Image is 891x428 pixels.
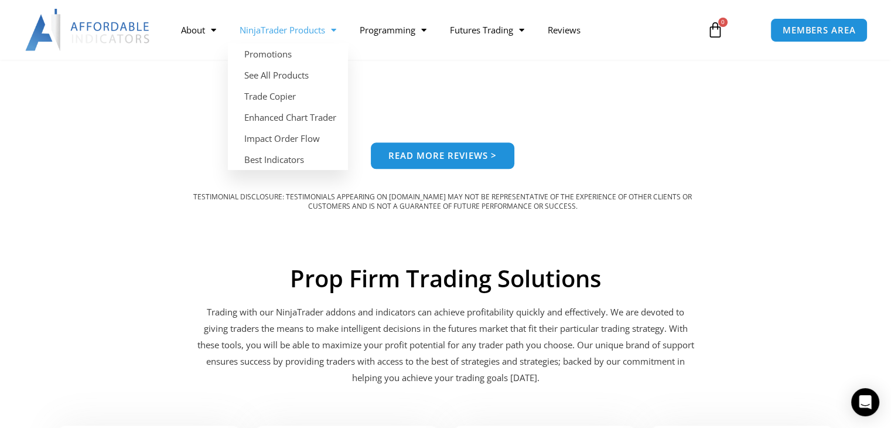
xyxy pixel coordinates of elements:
[228,43,348,170] ul: NinjaTrader Products
[169,16,228,43] a: About
[68,2,818,142] iframe: Customer reviews powered by Trustpilot
[25,9,151,51] img: LogoAI | Affordable Indicators – NinjaTrader
[197,264,695,293] h2: Prop Firm Trading Solutions
[718,18,728,27] span: 0
[228,149,348,170] a: Best Indicators
[228,107,348,128] a: Enhanced Chart Trader
[228,128,348,149] a: Impact Order Flow
[197,304,695,386] p: Trading with our NinjaTrader addons and indicators can achieve profitability quickly and effectiv...
[348,16,438,43] a: Programming
[228,43,348,64] a: Promotions
[228,16,348,43] a: NinjaTrader Products
[770,18,868,42] a: MEMBERS AREA
[228,86,348,107] a: Trade Copier
[438,16,536,43] a: Futures Trading
[536,16,592,43] a: Reviews
[169,16,695,43] nav: Menu
[783,26,856,35] span: MEMBERS AREA
[851,388,879,416] div: Open Intercom Messenger
[371,142,514,169] a: Read more reviews >
[228,64,348,86] a: See All Products
[388,151,497,160] span: Read more reviews >
[189,192,696,212] div: TESTIMONIAL DISCLOSURE: TESTIMONIALS APPEARING ON [DOMAIN_NAME] MAY NOT BE REPRESENTATIVE OF THE ...
[689,13,741,47] a: 0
